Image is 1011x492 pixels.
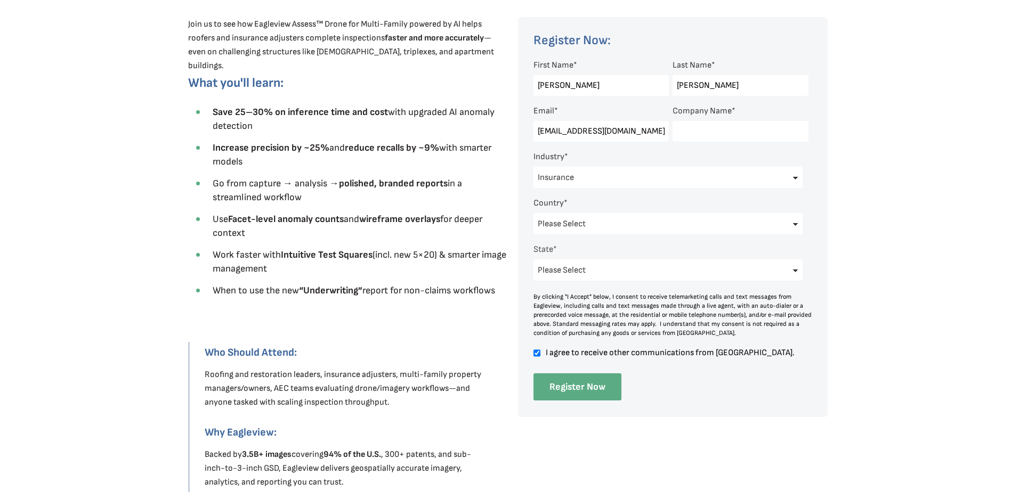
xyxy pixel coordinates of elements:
span: Go from capture → analysis → in a streamlined workflow [213,178,462,203]
strong: 94% of the U.S. [323,449,381,460]
strong: wireframe overlays [359,214,440,225]
strong: “Underwriting” [299,285,362,296]
span: Company Name [673,106,732,116]
span: What you'll learn: [188,75,284,91]
strong: polished, branded reports [339,178,448,189]
span: Backed by covering , 300+ patents, and sub-inch-to-3-inch GSD, Eagleview delivers geospatially ac... [205,449,471,487]
span: and with smarter models [213,142,491,167]
span: Use and for deeper context [213,214,482,239]
span: Email [533,106,554,116]
span: First Name [533,60,573,70]
strong: reduce recalls by ~9% [345,142,439,153]
span: I agree to receive other communications from [GEOGRAPHIC_DATA]. [544,348,808,357]
span: Last Name [673,60,711,70]
input: Register Now [533,373,621,400]
strong: Why Eagleview: [205,426,277,439]
span: Register Now: [533,32,611,48]
span: with upgraded AI anomaly detection [213,106,495,132]
span: Work faster with (incl. new 5×20) & smarter image management [213,249,506,274]
span: When to use the new report for non-claims workflows [213,285,495,296]
input: I agree to receive other communications from [GEOGRAPHIC_DATA]. [533,348,540,358]
strong: Facet-level anomaly counts [228,214,344,225]
strong: faster and more accurately [385,33,484,43]
span: Roofing and restoration leaders, insurance adjusters, multi-family property managers/owners, AEC ... [205,370,481,407]
span: Join us to see how Eagleview Assess™ Drone for Multi-Family powered by AI helps roofers and insur... [188,19,494,71]
strong: Intuitive Test Squares [281,249,373,260]
span: Industry [533,152,564,162]
strong: Who Should Attend: [205,346,297,359]
span: State [533,244,553,255]
strong: Increase precision by ~25% [213,142,329,153]
div: By clicking "I Accept" below, I consent to receive telemarketing calls and text messages from Eag... [533,292,813,338]
strong: Save 25–30% on inference time and cost [213,106,388,118]
span: Country [533,198,564,208]
strong: 3.5B+ images [242,449,292,460]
